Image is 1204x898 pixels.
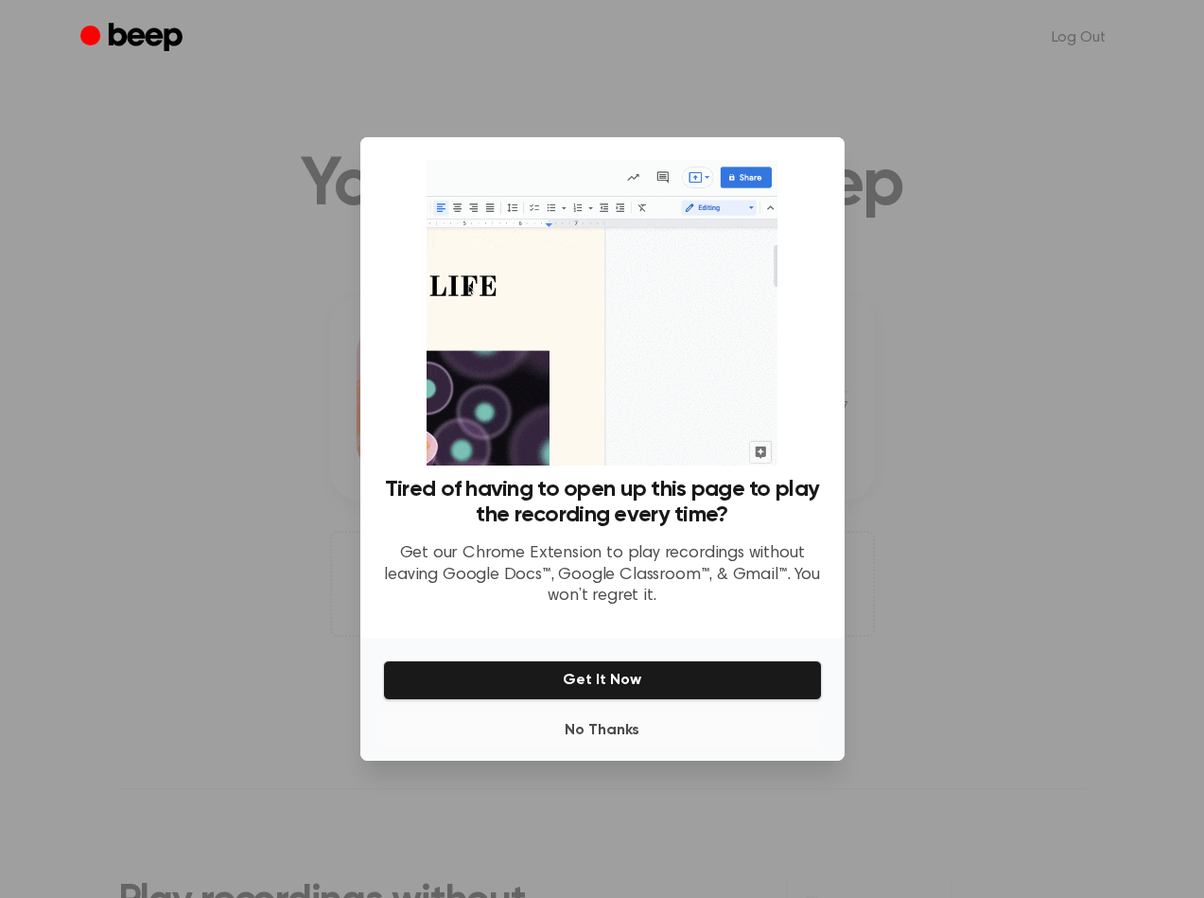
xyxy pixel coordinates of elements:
p: Get our Chrome Extension to play recordings without leaving Google Docs™, Google Classroom™, & Gm... [383,543,822,607]
button: Get It Now [383,660,822,700]
img: Beep extension in action [427,160,777,466]
h3: Tired of having to open up this page to play the recording every time? [383,477,822,528]
a: Beep [80,20,187,57]
button: No Thanks [383,712,822,749]
a: Log Out [1033,15,1125,61]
